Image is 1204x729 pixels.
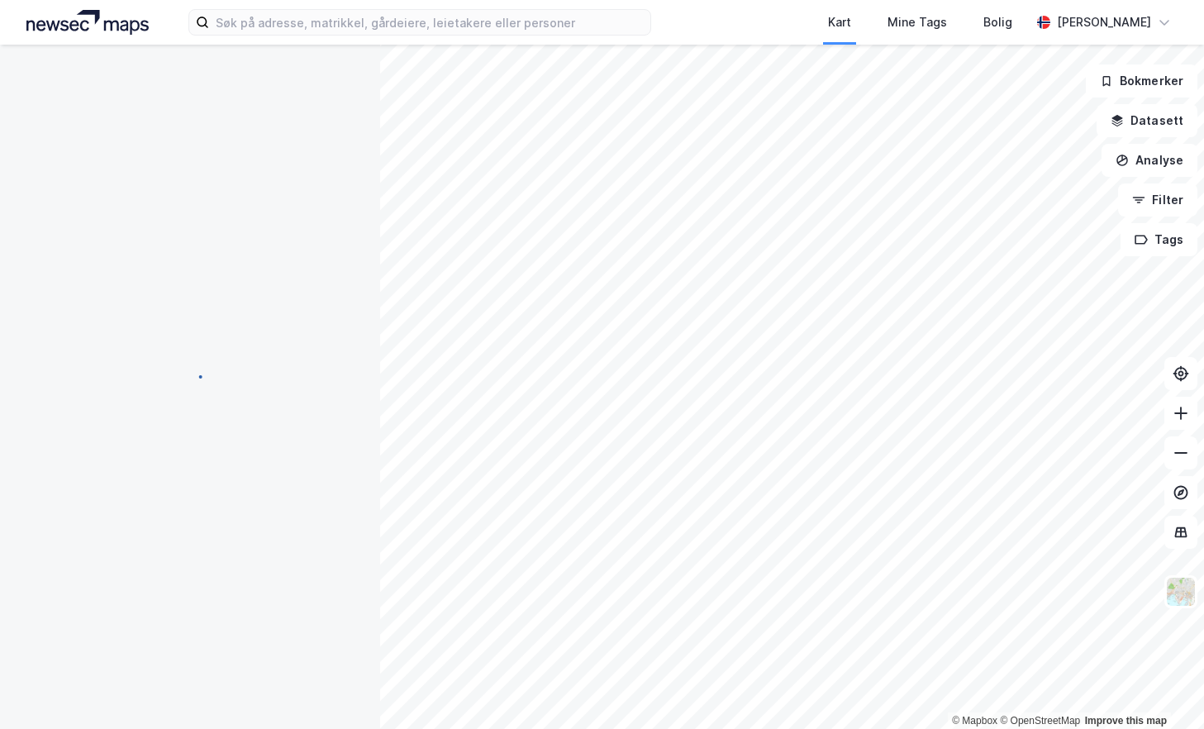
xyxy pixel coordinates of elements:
[952,715,997,727] a: Mapbox
[1118,183,1197,217] button: Filter
[1086,64,1197,98] button: Bokmerker
[1121,650,1204,729] iframe: Chat Widget
[1165,576,1197,607] img: Z
[983,12,1012,32] div: Bolig
[888,12,947,32] div: Mine Tags
[209,10,650,35] input: Søk på adresse, matrikkel, gårdeiere, leietakere eller personer
[177,364,203,390] img: spinner.a6d8c91a73a9ac5275cf975e30b51cfb.svg
[1085,715,1167,727] a: Improve this map
[1121,223,1197,256] button: Tags
[828,12,851,32] div: Kart
[1097,104,1197,137] button: Datasett
[26,10,149,35] img: logo.a4113a55bc3d86da70a041830d287a7e.svg
[1057,12,1151,32] div: [PERSON_NAME]
[1102,144,1197,177] button: Analyse
[1000,715,1080,727] a: OpenStreetMap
